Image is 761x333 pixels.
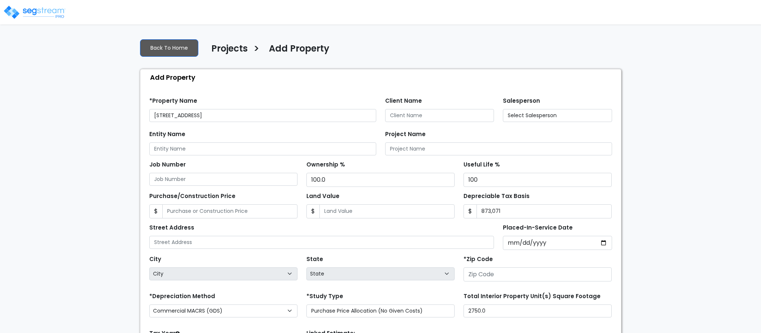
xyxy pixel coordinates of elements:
[464,173,612,187] input: Useful Life %
[385,142,612,155] input: Project Name
[306,255,323,264] label: State
[3,5,66,20] img: logo_pro_r.png
[464,304,612,317] input: total square foot
[464,267,612,281] input: Zip Code
[306,161,345,169] label: Ownership %
[149,161,186,169] label: Job Number
[464,292,601,301] label: Total Interior Property Unit(s) Square Footage
[149,109,376,122] input: Property Name
[149,255,161,264] label: City
[306,292,343,301] label: *Study Type
[306,192,339,201] label: Land Value
[503,224,573,232] label: Placed-In-Service Date
[385,130,426,139] label: Project Name
[306,204,320,218] span: $
[503,97,540,105] label: Salesperson
[149,292,215,301] label: *Depreciation Method
[477,204,612,218] input: 0.00
[385,109,494,122] input: Client Name
[149,204,163,218] span: $
[269,43,329,56] h4: Add Property
[144,69,621,85] div: Add Property
[149,130,185,139] label: Entity Name
[149,97,197,105] label: *Property Name
[140,39,198,57] a: Back To Home
[319,204,455,218] input: Land Value
[211,43,248,56] h4: Projects
[464,192,530,201] label: Depreciable Tax Basis
[149,192,235,201] label: Purchase/Construction Price
[206,43,248,59] a: Projects
[306,173,455,187] input: Ownership %
[464,161,500,169] label: Useful Life %
[149,142,376,155] input: Entity Name
[149,173,297,186] input: Job Number
[149,236,494,249] input: Street Address
[149,224,194,232] label: Street Address
[464,255,493,264] label: *Zip Code
[385,97,422,105] label: Client Name
[263,43,329,59] a: Add Property
[162,204,297,218] input: Purchase or Construction Price
[253,43,260,57] h3: >
[464,204,477,218] span: $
